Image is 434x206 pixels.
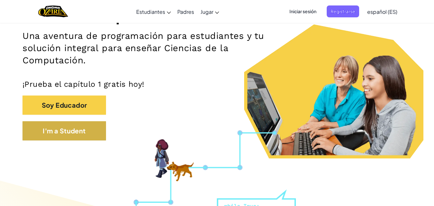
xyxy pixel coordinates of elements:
[200,8,213,15] span: Jugar
[197,3,222,20] a: Jugar
[22,121,106,140] button: I'm a Student
[22,30,283,67] h2: Una aventura de programación para estudiantes y tu solución integral para enseñar Ciencias de la ...
[174,3,197,20] a: Padres
[286,5,320,17] button: Iniciar sesión
[133,3,174,20] a: Estudiantes
[327,5,359,17] button: Registrarse
[38,5,68,18] img: Home
[22,95,106,115] button: Soy Educador
[38,5,68,18] a: Ozaria by CodeCombat logo
[136,8,165,15] span: Estudiantes
[364,3,401,20] a: español (ES)
[367,8,397,15] span: español (ES)
[22,79,412,89] p: ¡Prueba el capítulo 1 gratis hoy!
